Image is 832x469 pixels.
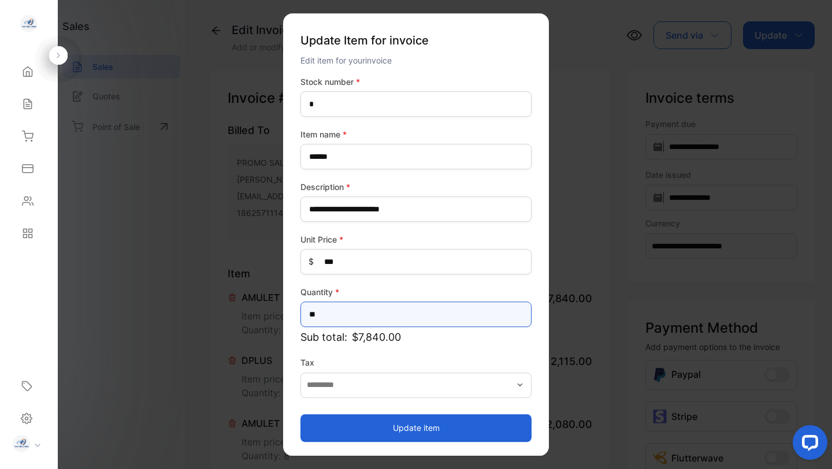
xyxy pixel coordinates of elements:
[300,55,392,65] span: Edit item for your invoice
[300,76,532,88] label: Stock number
[300,27,532,54] p: Update Item for invoice
[13,435,30,452] img: profile
[300,329,532,345] p: Sub total:
[300,356,532,368] label: Tax
[300,233,532,245] label: Unit Price
[300,414,532,442] button: Update item
[300,128,532,140] label: Item name
[352,329,401,345] span: $7,840.00
[783,420,832,469] iframe: LiveChat chat widget
[300,286,532,298] label: Quantity
[309,256,314,268] span: $
[20,15,38,32] img: logo
[300,181,532,193] label: Description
